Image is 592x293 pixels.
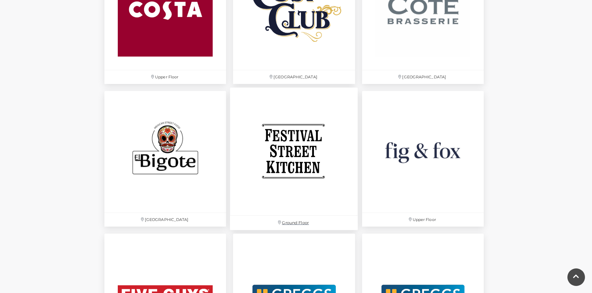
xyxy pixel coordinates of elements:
p: [GEOGRAPHIC_DATA] [104,213,226,227]
p: Ground Floor [230,216,358,230]
p: Upper Floor [104,70,226,84]
a: [GEOGRAPHIC_DATA] [101,87,230,230]
a: Ground Floor [226,84,362,234]
a: Upper Floor [359,87,487,230]
p: [GEOGRAPHIC_DATA] [233,70,355,84]
p: Upper Floor [362,213,484,227]
p: [GEOGRAPHIC_DATA] [362,70,484,84]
